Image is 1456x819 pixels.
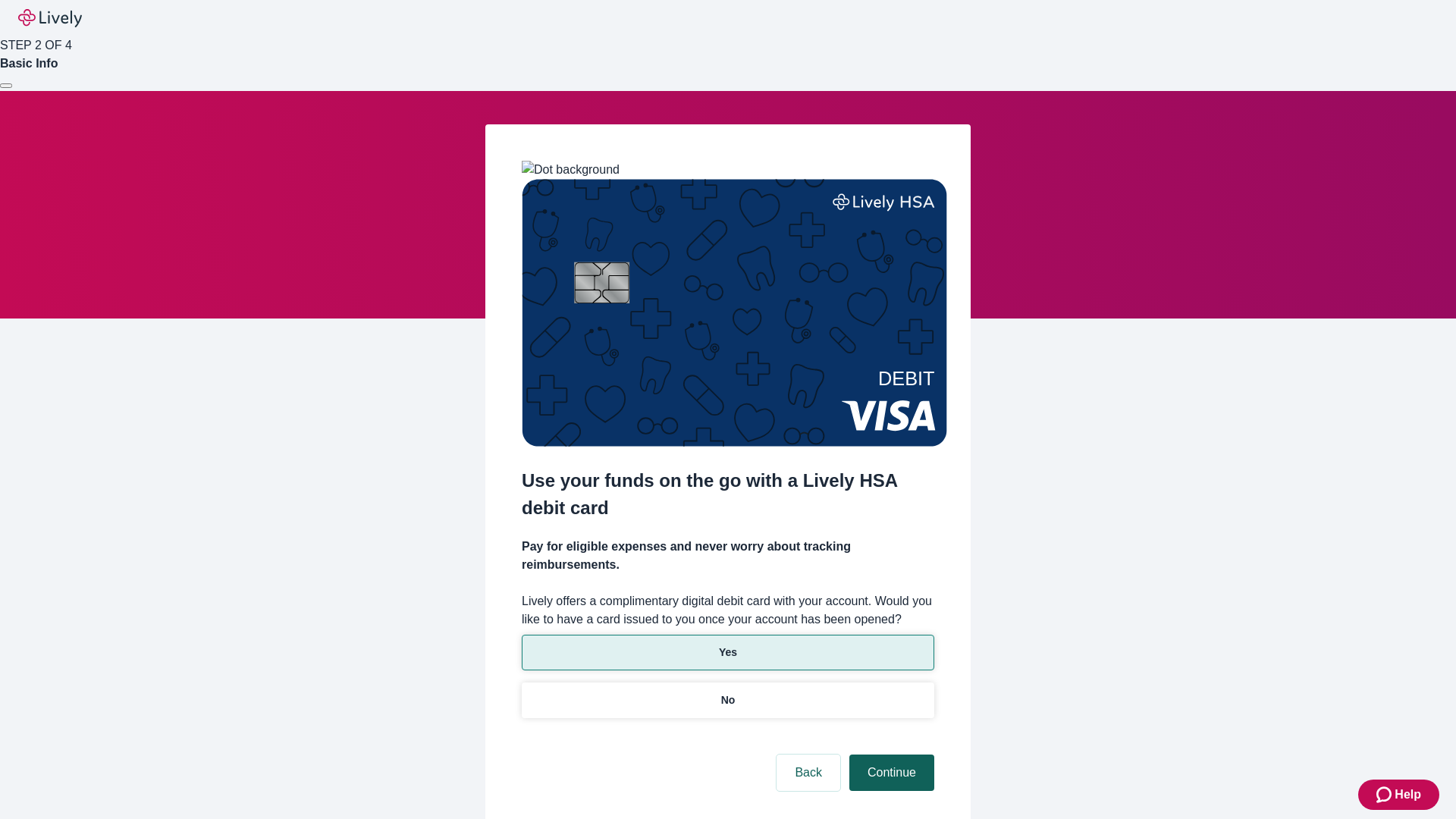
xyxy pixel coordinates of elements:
[1358,780,1439,810] button: Zendesk support iconHelp
[522,467,934,522] h2: Use your funds on the go with a Lively HSA debit card
[522,635,934,670] button: Yes
[1376,786,1395,804] svg: Zendesk support icon
[522,179,947,447] img: Debit card
[1395,786,1421,804] span: Help
[721,692,736,708] p: No
[522,682,934,718] button: No
[522,161,620,179] img: Dot background
[849,755,934,791] button: Continue
[719,645,737,661] p: Yes
[18,9,82,27] img: Lively
[522,592,934,629] label: Lively offers a complimentary digital debit card with your account. Would you like to have a card...
[522,538,934,574] h4: Pay for eligible expenses and never worry about tracking reimbursements.
[777,755,840,791] button: Back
